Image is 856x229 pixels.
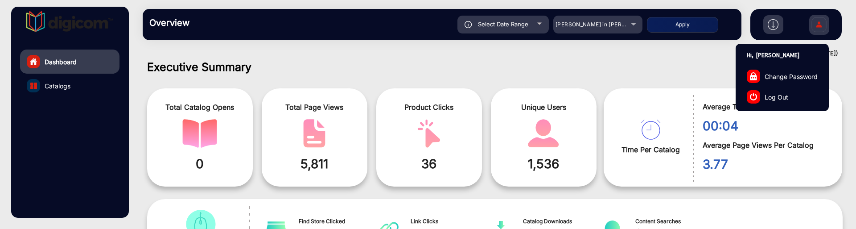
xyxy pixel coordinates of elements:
[750,72,757,80] img: change-password
[765,92,788,101] span: Log Out
[29,58,37,66] img: home
[750,93,757,100] img: log-out
[647,17,718,33] button: Apply
[45,57,77,67] span: Dashboard
[134,49,838,58] div: ([DATE] - [DATE])
[383,154,475,173] span: 36
[703,155,829,174] span: 3.77
[498,154,590,173] span: 1,536
[412,119,446,148] img: catalog
[526,119,561,148] img: catalog
[498,102,590,112] span: Unique Users
[154,102,246,112] span: Total Catalog Opens
[768,19,778,30] img: h2download.svg
[703,140,829,150] span: Average Page Views Per Catalog
[30,83,37,89] img: catalog
[383,102,475,112] span: Product Clicks
[641,120,661,140] img: catalog
[465,21,472,28] img: icon
[45,81,70,91] span: Catalogs
[736,48,828,62] p: Hi, [PERSON_NAME]
[635,217,716,225] span: Content Searches
[149,17,274,28] h3: Overview
[556,21,654,28] span: [PERSON_NAME] in [PERSON_NAME]
[411,217,491,225] span: Link Clicks
[154,154,246,173] span: 0
[20,74,119,98] a: Catalogs
[703,101,829,112] span: Average Time Per Catalog
[478,21,528,28] span: Select Date Range
[810,10,828,42] img: Sign%20Up.svg
[268,154,361,173] span: 5,811
[26,11,114,32] img: vmg-logo
[268,102,361,112] span: Total Page Views
[703,117,829,135] span: 00:04
[297,119,332,148] img: catalog
[147,60,843,74] h1: Executive Summary
[182,119,217,148] img: catalog
[20,50,119,74] a: Dashboard
[299,217,379,225] span: Find Store Clicked
[523,217,604,225] span: Catalog Downloads
[765,71,818,81] span: Change Password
